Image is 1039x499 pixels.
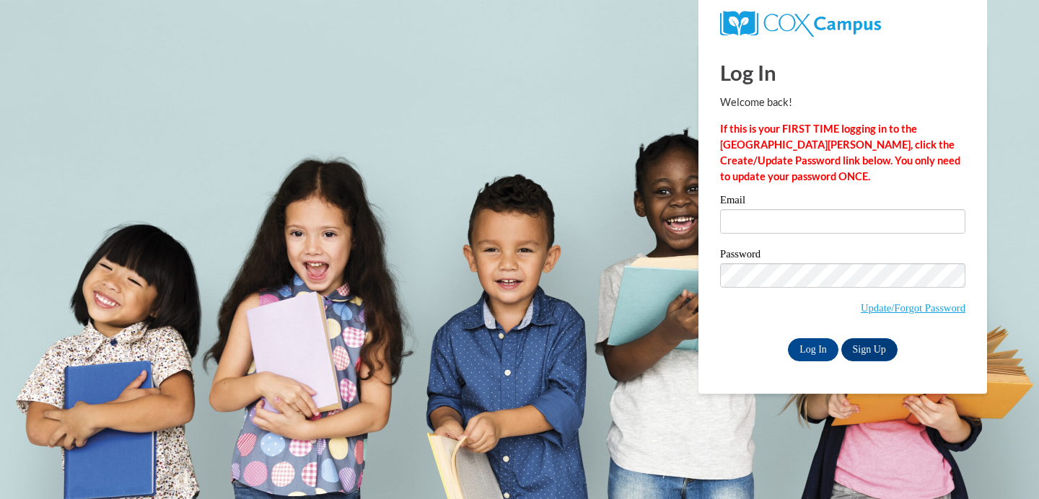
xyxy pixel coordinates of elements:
a: Update/Forgot Password [861,302,965,314]
label: Password [720,249,965,263]
label: Email [720,195,965,209]
a: COX Campus [720,17,881,29]
a: Sign Up [841,338,898,361]
input: Log In [788,338,838,361]
h1: Log In [720,58,965,87]
img: COX Campus [720,11,881,37]
strong: If this is your FIRST TIME logging in to the [GEOGRAPHIC_DATA][PERSON_NAME], click the Create/Upd... [720,123,960,182]
p: Welcome back! [720,94,965,110]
